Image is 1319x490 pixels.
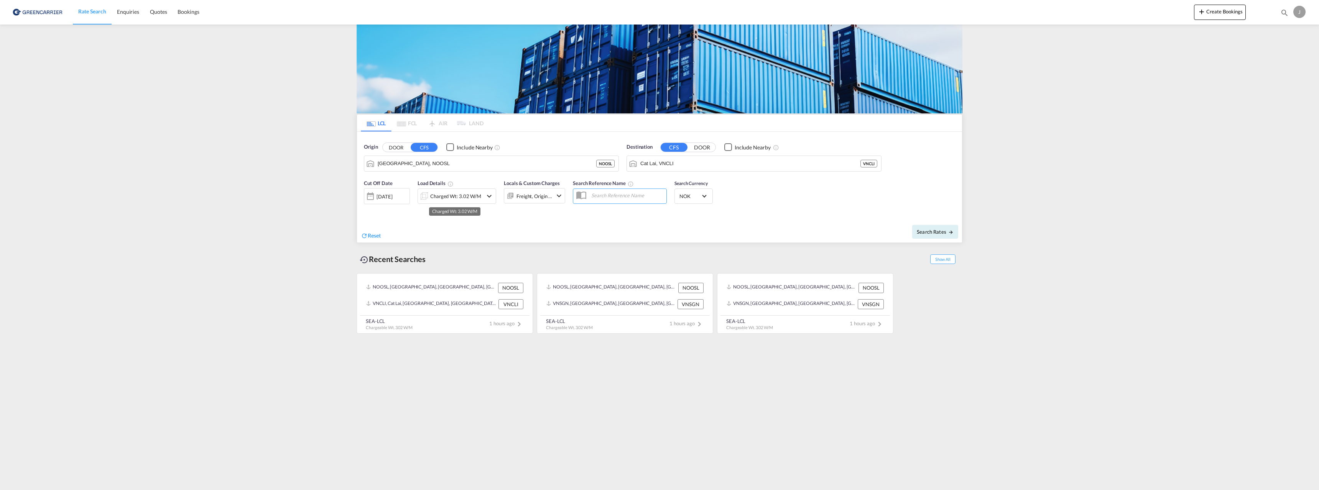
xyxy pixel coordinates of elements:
[516,191,553,202] div: Freight Origin Destination
[366,325,413,330] span: Chargeable Wt. 3.02 W/M
[627,156,881,171] md-input-container: Cat Lai, VNCLI
[678,299,704,309] div: VNSGN
[368,232,381,239] span: Reset
[669,320,704,326] span: 1 hours ago
[383,143,410,152] button: DOOR
[446,143,493,151] md-checkbox: Checkbox No Ink
[494,144,500,151] md-icon: Unchecked: Ignores neighbouring ports when fetching rates.Checked : Includes neighbouring ports w...
[357,25,962,113] img: GreenCarrierFCL_LCL.png
[364,156,618,171] md-input-container: Oslo, NOOSL
[727,299,856,309] div: VNSGN, Ho Chi Minh City, Viet Nam, South East Asia, Asia Pacific
[546,283,676,293] div: NOOSL, Oslo, Norway, Northern Europe, Europe
[1293,6,1306,18] div: J
[735,144,771,151] div: Include Nearby
[689,143,715,152] button: DOOR
[364,143,378,151] span: Origin
[695,320,704,329] md-icon: icon-chevron-right
[640,158,860,169] input: Search by Port
[1280,8,1289,20] div: icon-magnify
[366,283,496,293] div: NOOSL, Oslo, Norway, Northern Europe, Europe
[587,190,666,201] input: Search Reference Name
[678,283,704,293] div: NOOSL
[489,320,524,326] span: 1 hours ago
[546,318,593,324] div: SEA-LCL
[361,232,368,239] md-icon: icon-refresh
[357,251,429,268] div: Recent Searches
[12,3,63,21] img: e39c37208afe11efa9cb1d7a6ea7d6f5.png
[377,193,392,200] div: [DATE]
[498,283,523,293] div: NOOSL
[364,203,370,214] md-datepicker: Select
[726,325,773,330] span: Chargeable Wt. 3.02 W/M
[485,192,494,201] md-icon: icon-chevron-down
[930,254,956,264] span: Show All
[912,225,958,239] button: Search Ratesicon-arrow-right
[378,158,596,169] input: Search by Port
[418,188,496,204] div: Charged Wt: 3.02 W/Micon-chevron-down
[361,232,381,240] div: icon-refreshReset
[150,8,167,15] span: Quotes
[418,180,454,186] span: Load Details
[357,273,533,334] recent-search-card: NOOSL, [GEOGRAPHIC_DATA], [GEOGRAPHIC_DATA], [GEOGRAPHIC_DATA], [GEOGRAPHIC_DATA] NOOSLVNCLI, Cat...
[875,320,884,329] md-icon: icon-chevron-right
[515,320,524,329] md-icon: icon-chevron-right
[948,229,954,235] md-icon: icon-arrow-right
[78,8,106,15] span: Rate Search
[546,325,593,330] span: Chargeable Wt. 3.02 W/M
[628,181,634,187] md-icon: Your search will be saved by the below given name
[627,143,653,151] span: Destination
[361,115,484,131] md-pagination-wrapper: Use the left and right arrow keys to navigate between tabs
[546,299,676,309] div: VNSGN, Ho Chi Minh City, Viet Nam, South East Asia, Asia Pacific
[724,143,771,151] md-checkbox: Checkbox No Ink
[447,181,454,187] md-icon: Chargeable Weight
[773,144,779,151] md-icon: Unchecked: Ignores neighbouring ports when fetching rates.Checked : Includes neighbouring ports w...
[717,273,893,334] recent-search-card: NOOSL, [GEOGRAPHIC_DATA], [GEOGRAPHIC_DATA], [GEOGRAPHIC_DATA], [GEOGRAPHIC_DATA] NOOSLVNSGN, [GE...
[850,320,884,326] span: 1 hours ago
[917,229,954,235] span: Search Rates
[596,160,615,167] div: NOOSL
[726,318,773,324] div: SEA-LCL
[661,143,687,152] button: CFS
[679,193,701,200] span: NOK
[1280,8,1289,17] md-icon: icon-magnify
[360,255,369,264] md-icon: icon-backup-restore
[858,299,884,309] div: VNSGN
[504,180,560,186] span: Locals & Custom Charges
[1194,5,1246,20] button: icon-plus 400-fgCreate Bookings
[411,143,437,152] button: CFS
[366,299,497,309] div: VNCLI, Cat Lai, Viet Nam, South East Asia, Asia Pacific
[860,160,877,167] div: VNCLI
[364,180,393,186] span: Cut Off Date
[498,299,523,309] div: VNCLI
[504,188,565,203] div: Freight Origin Destinationicon-chevron-down
[430,191,481,202] div: Charged Wt: 3.02 W/M
[727,283,857,293] div: NOOSL, Oslo, Norway, Northern Europe, Europe
[573,180,634,186] span: Search Reference Name
[537,273,713,334] recent-search-card: NOOSL, [GEOGRAPHIC_DATA], [GEOGRAPHIC_DATA], [GEOGRAPHIC_DATA], [GEOGRAPHIC_DATA] NOOSLVNSGN, [GE...
[457,144,493,151] div: Include Nearby
[366,318,413,324] div: SEA-LCL
[1197,7,1206,16] md-icon: icon-plus 400-fg
[178,8,199,15] span: Bookings
[674,180,708,186] span: Search Currency
[679,190,709,202] md-select: Select Currency: kr NOKNorway Krone
[554,191,564,200] md-icon: icon-chevron-down
[117,8,139,15] span: Enquiries
[429,207,480,216] md-tooltip: Charged Wt: 3.02 W/M
[361,115,391,131] md-tab-item: LCL
[859,283,884,293] div: NOOSL
[357,132,962,243] div: Origin DOOR CFS Checkbox No InkUnchecked: Ignores neighbouring ports when fetching rates.Checked ...
[364,188,410,204] div: [DATE]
